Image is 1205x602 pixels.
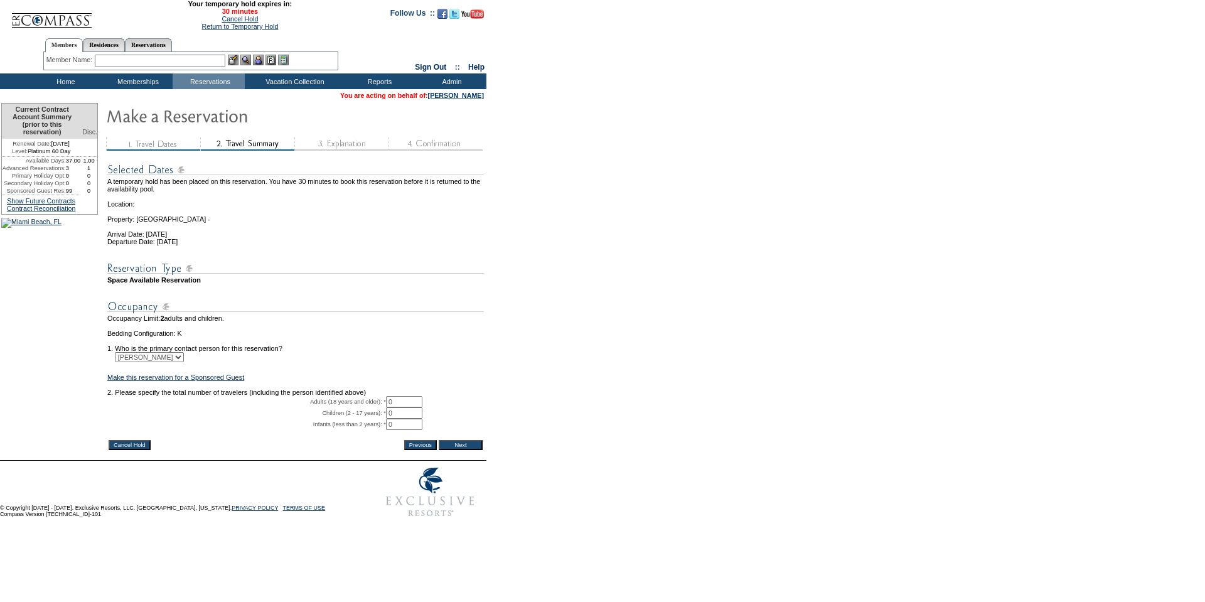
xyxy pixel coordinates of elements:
[390,8,435,23] td: Follow Us ::
[107,330,484,337] td: Bedding Configuration: K
[7,205,76,212] a: Contract Reconciliation
[80,172,97,180] td: 0
[415,63,446,72] a: Sign Out
[2,139,80,148] td: [DATE]
[100,73,173,89] td: Memberships
[468,63,485,72] a: Help
[240,55,251,65] img: View
[109,440,151,450] input: Cancel Hold
[388,137,483,151] img: step4_state1.gif
[107,208,484,223] td: Property: [GEOGRAPHIC_DATA] -
[82,128,97,136] span: Disc.
[107,261,484,276] img: subTtlResType.gif
[342,73,414,89] td: Reports
[106,103,357,128] img: Make Reservation
[449,13,459,20] a: Follow us on Twitter
[80,187,97,195] td: 0
[107,389,484,396] td: 2. Please specify the total number of travelers (including the person identified above)
[13,140,51,148] span: Renewal Date:
[200,137,294,151] img: step2_state2.gif
[2,172,66,180] td: Primary Holiday Opt:
[66,172,81,180] td: 0
[232,505,278,511] a: PRIVACY POLICY
[107,314,484,322] td: Occupancy Limit: adults and children.
[253,55,264,65] img: Impersonate
[461,13,484,20] a: Subscribe to our YouTube Channel
[340,92,484,99] span: You are acting on behalf of:
[374,461,486,524] img: Exclusive Resorts
[7,197,75,205] a: Show Future Contracts
[437,9,447,19] img: Become our fan on Facebook
[461,9,484,19] img: Subscribe to our YouTube Channel
[99,8,381,15] span: 30 minutes
[278,55,289,65] img: b_calculator.gif
[265,55,276,65] img: Reservations
[414,73,486,89] td: Admin
[80,157,97,164] td: 1.00
[80,164,97,172] td: 1
[202,23,279,30] a: Return to Temporary Hold
[80,180,97,187] td: 0
[160,314,164,322] span: 2
[107,178,484,193] td: A temporary hold has been placed on this reservation. You have 30 minutes to book this reservatio...
[83,38,125,51] a: Residences
[12,148,28,155] span: Level:
[107,223,484,238] td: Arrival Date: [DATE]
[107,193,484,208] td: Location:
[2,180,66,187] td: Secondary Holiday Opt:
[437,13,447,20] a: Become our fan on Facebook
[107,299,484,314] img: subTtlOccupancy.gif
[449,9,459,19] img: Follow us on Twitter
[2,164,66,172] td: Advanced Reservations:
[245,73,342,89] td: Vacation Collection
[283,505,326,511] a: TERMS OF USE
[455,63,460,72] span: ::
[46,55,95,65] div: Member Name:
[2,148,80,157] td: Platinum 60 Day
[107,276,484,284] td: Space Available Reservation
[294,137,388,151] img: step3_state1.gif
[28,73,100,89] td: Home
[2,187,66,195] td: Sponsored Guest Res:
[1,218,62,228] img: Miami Beach, FL
[439,440,483,450] input: Next
[66,180,81,187] td: 0
[66,164,81,172] td: 3
[2,157,66,164] td: Available Days:
[222,15,258,23] a: Cancel Hold
[2,104,80,139] td: Current Contract Account Summary (prior to this reservation)
[107,238,484,245] td: Departure Date: [DATE]
[107,162,484,178] img: subTtlSelectedDates.gif
[173,73,245,89] td: Reservations
[11,3,92,28] img: Compass Home
[107,396,386,407] td: Adults (18 years and older): *
[107,374,244,381] a: Make this reservation for a Sponsored Guest
[228,55,238,65] img: b_edit.gif
[404,440,437,450] input: Previous
[107,407,386,419] td: Children (2 - 17 years): *
[125,38,172,51] a: Reservations
[45,38,83,52] a: Members
[66,157,81,164] td: 37.00
[428,92,484,99] a: [PERSON_NAME]
[106,137,200,151] img: step1_state3.gif
[66,187,81,195] td: 99
[107,419,386,430] td: Infants (less than 2 years): *
[107,337,484,352] td: 1. Who is the primary contact person for this reservation?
